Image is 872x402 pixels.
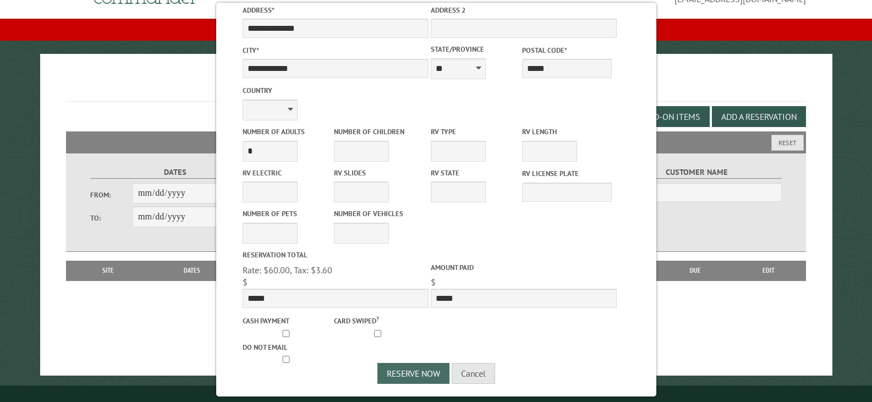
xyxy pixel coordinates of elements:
label: RV Type [430,126,519,137]
span: Rate: $60.00, Tax: $3.60 [242,265,332,276]
h1: Reservations [66,71,806,102]
label: RV Slides [333,168,423,178]
label: Reservation Total [242,250,428,260]
label: Postal Code [522,45,611,56]
label: Country [242,85,428,96]
label: RV Length [522,126,611,137]
a: ? [376,315,379,322]
label: State/Province [430,44,519,54]
small: © Campground Commander LLC. All rights reserved. [374,390,498,397]
button: Reserve Now [377,363,449,384]
label: Card swiped [333,314,423,326]
span: $ [242,277,247,288]
label: Number of Adults [242,126,331,137]
label: RV State [430,168,519,178]
th: Dates [144,261,240,280]
label: Cash payment [242,316,331,326]
button: Reset [771,135,804,151]
button: Cancel [452,363,495,384]
label: City [242,45,428,56]
label: To: [90,213,133,223]
label: Number of Vehicles [333,208,423,219]
h2: Filters [66,131,806,152]
button: Add a Reservation [712,106,806,127]
th: Edit [731,261,806,280]
label: RV License Plate [522,168,611,179]
label: Address 2 [430,5,616,15]
label: Do not email [242,342,331,353]
th: Due [660,261,731,280]
span: $ [430,277,435,288]
label: Address [242,5,428,15]
th: Site [72,261,144,280]
label: Number of Pets [242,208,331,219]
label: From: [90,190,133,200]
label: Number of Children [333,126,423,137]
label: RV Electric [242,168,331,178]
label: Dates [90,166,261,179]
label: Amount paid [430,262,616,273]
label: Customer Name [612,166,782,179]
button: Edit Add-on Items [615,106,710,127]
